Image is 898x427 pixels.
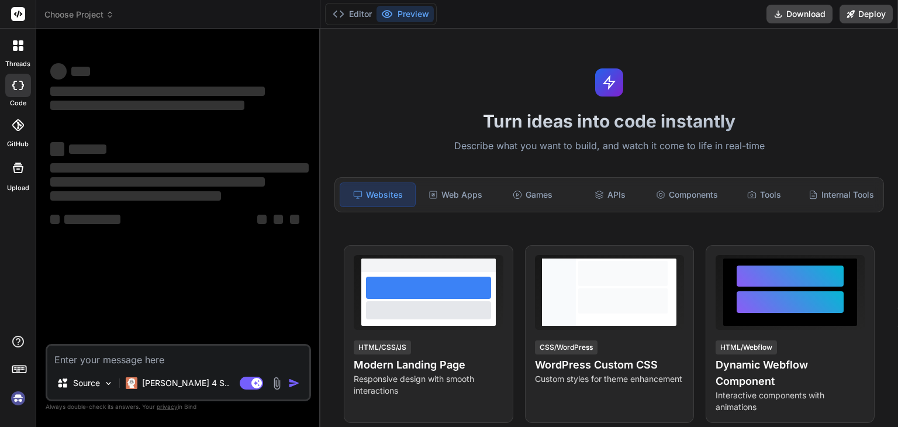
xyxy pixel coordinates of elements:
span: Choose Project [44,9,114,20]
div: Tools [727,182,802,207]
button: Editor [328,6,377,22]
div: Internal Tools [804,182,879,207]
div: APIs [572,182,647,207]
h4: WordPress Custom CSS [535,357,684,373]
h4: Modern Landing Page [354,357,503,373]
p: Custom styles for theme enhancement [535,373,684,385]
button: Deploy [840,5,893,23]
p: Always double-check its answers. Your in Bind [46,401,311,412]
div: HTML/CSS/JS [354,340,411,354]
label: threads [5,59,30,69]
div: CSS/WordPress [535,340,597,354]
h1: Turn ideas into code instantly [327,111,891,132]
span: ‌ [50,163,309,173]
label: code [10,98,26,108]
span: ‌ [69,144,106,154]
span: ‌ [50,215,60,224]
span: ‌ [71,67,90,76]
p: [PERSON_NAME] 4 S.. [142,377,229,389]
span: privacy [157,403,178,410]
p: Interactive components with animations [716,390,865,413]
span: ‌ [50,101,244,110]
span: ‌ [50,63,67,80]
div: Websites [340,182,416,207]
img: signin [8,388,28,408]
span: ‌ [274,215,283,224]
p: Responsive design with smooth interactions [354,373,503,397]
span: ‌ [50,142,64,156]
span: ‌ [50,87,265,96]
span: ‌ [290,215,299,224]
span: ‌ [257,215,267,224]
div: Web Apps [418,182,493,207]
span: ‌ [50,191,221,201]
img: Claude 4 Sonnet [126,377,137,389]
div: HTML/Webflow [716,340,777,354]
p: Source [73,377,100,389]
label: Upload [7,183,29,193]
img: attachment [270,377,284,390]
label: GitHub [7,139,29,149]
button: Download [766,5,833,23]
img: Pick Models [103,378,113,388]
p: Describe what you want to build, and watch it come to life in real-time [327,139,891,154]
div: Games [495,182,570,207]
span: ‌ [64,215,120,224]
div: Components [650,182,724,207]
button: Preview [377,6,434,22]
span: ‌ [50,177,265,187]
h4: Dynamic Webflow Component [716,357,865,390]
img: icon [288,377,300,389]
